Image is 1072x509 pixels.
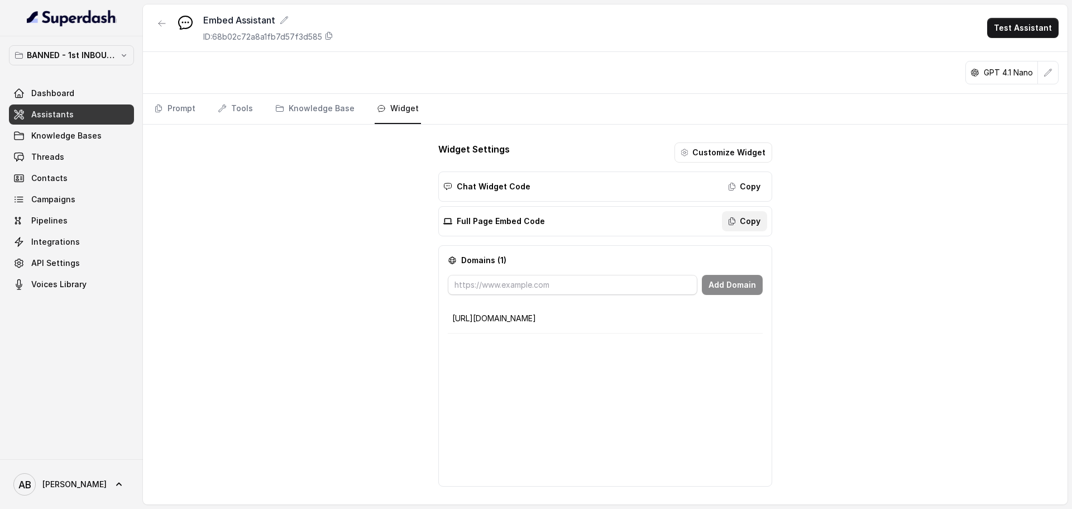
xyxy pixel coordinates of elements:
[31,194,75,205] span: Campaigns
[9,469,134,500] a: [PERSON_NAME]
[31,88,74,99] span: Dashboard
[31,151,64,163] span: Threads
[31,130,102,141] span: Knowledge Bases
[970,68,979,77] svg: openai logo
[987,18,1059,38] button: Test Assistant
[9,45,134,65] button: BANNED - 1st INBOUND Workspace
[9,211,134,231] a: Pipelines
[216,94,255,124] a: Tools
[203,13,333,27] div: Embed Assistant
[9,126,134,146] a: Knowledge Bases
[31,236,80,248] span: Integrations
[9,232,134,252] a: Integrations
[9,147,134,167] a: Threads
[152,94,1059,124] nav: Tabs
[722,211,767,231] button: Copy
[273,94,357,124] a: Knowledge Base
[375,94,421,124] a: Widget
[984,67,1033,78] p: GPT 4.1 Nano
[9,253,134,273] a: API Settings
[452,313,758,324] p: [URL][DOMAIN_NAME]
[722,177,767,197] button: Copy
[9,168,134,188] a: Contacts
[31,258,80,269] span: API Settings
[31,109,74,120] span: Assistants
[702,275,763,295] button: Add Domain
[9,83,134,103] a: Dashboard
[674,142,772,163] button: Customize Widget
[27,9,117,27] img: light.svg
[152,94,198,124] a: Prompt
[31,173,68,184] span: Contacts
[27,49,116,62] p: BANNED - 1st INBOUND Workspace
[203,31,322,42] p: ID: 68b02c72a8a1fb7d57f3d585
[31,279,87,290] span: Voices Library
[9,104,134,125] a: Assistants
[31,215,68,226] span: Pipelines
[457,181,530,192] p: Chat Widget Code
[438,142,510,163] p: Widget Settings
[457,216,545,227] p: Full Page Embed Code
[18,479,31,491] text: AB
[9,274,134,294] a: Voices Library
[42,479,107,490] span: [PERSON_NAME]
[461,255,506,266] p: Domains ( 1 )
[448,275,697,295] input: https://www.example.com
[9,189,134,210] a: Campaigns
